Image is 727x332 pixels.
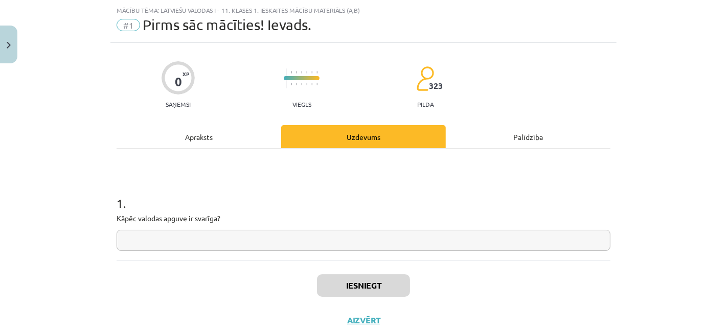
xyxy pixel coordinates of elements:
[306,71,307,74] img: icon-short-line-57e1e144782c952c97e751825c79c345078a6d821885a25fce030b3d8c18986b.svg
[281,125,446,148] div: Uzdevums
[7,42,11,49] img: icon-close-lesson-0947bae3869378f0d4975bcd49f059093ad1ed9edebbc8119c70593378902aed.svg
[117,213,610,224] p: Kāpēc valodas apguve ir svarīga?
[301,71,302,74] img: icon-short-line-57e1e144782c952c97e751825c79c345078a6d821885a25fce030b3d8c18986b.svg
[117,7,610,14] div: Mācību tēma: Latviešu valodas i - 11. klases 1. ieskaites mācību materiāls (a,b)
[416,66,434,91] img: students-c634bb4e5e11cddfef0936a35e636f08e4e9abd3cc4e673bd6f9a4125e45ecb1.svg
[291,83,292,85] img: icon-short-line-57e1e144782c952c97e751825c79c345078a6d821885a25fce030b3d8c18986b.svg
[296,71,297,74] img: icon-short-line-57e1e144782c952c97e751825c79c345078a6d821885a25fce030b3d8c18986b.svg
[292,101,311,108] p: Viegls
[311,71,312,74] img: icon-short-line-57e1e144782c952c97e751825c79c345078a6d821885a25fce030b3d8c18986b.svg
[417,101,434,108] p: pilda
[117,178,610,210] h1: 1 .
[175,75,182,89] div: 0
[183,71,189,77] span: XP
[316,71,317,74] img: icon-short-line-57e1e144782c952c97e751825c79c345078a6d821885a25fce030b3d8c18986b.svg
[286,68,287,88] img: icon-long-line-d9ea69661e0d244f92f715978eff75569469978d946b2353a9bb055b3ed8787d.svg
[117,125,281,148] div: Apraksts
[162,101,195,108] p: Saņemsi
[429,81,443,90] span: 323
[117,19,140,31] span: #1
[301,83,302,85] img: icon-short-line-57e1e144782c952c97e751825c79c345078a6d821885a25fce030b3d8c18986b.svg
[317,274,410,297] button: Iesniegt
[296,83,297,85] img: icon-short-line-57e1e144782c952c97e751825c79c345078a6d821885a25fce030b3d8c18986b.svg
[311,83,312,85] img: icon-short-line-57e1e144782c952c97e751825c79c345078a6d821885a25fce030b3d8c18986b.svg
[306,83,307,85] img: icon-short-line-57e1e144782c952c97e751825c79c345078a6d821885a25fce030b3d8c18986b.svg
[446,125,610,148] div: Palīdzība
[316,83,317,85] img: icon-short-line-57e1e144782c952c97e751825c79c345078a6d821885a25fce030b3d8c18986b.svg
[143,16,311,33] span: Pirms sāc mācīties! Ievads.
[344,315,383,325] button: Aizvērt
[291,71,292,74] img: icon-short-line-57e1e144782c952c97e751825c79c345078a6d821885a25fce030b3d8c18986b.svg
